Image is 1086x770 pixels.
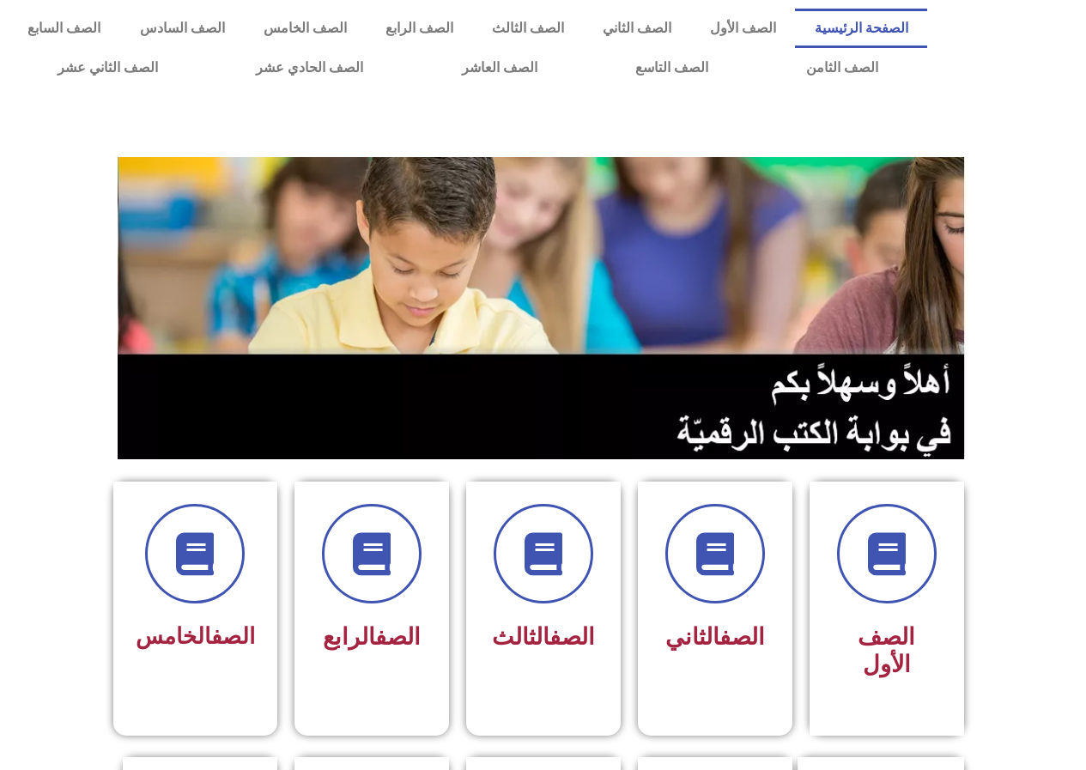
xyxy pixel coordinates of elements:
[9,48,207,88] a: الصف الثاني عشر
[323,623,421,651] span: الرابع
[366,9,472,48] a: الصف الرابع
[690,9,795,48] a: الصف الأول
[583,9,690,48] a: الصف الثاني
[136,623,255,649] span: الخامس
[211,623,255,649] a: الصف
[665,623,765,651] span: الثاني
[413,48,586,88] a: الصف العاشر
[719,623,765,651] a: الصف
[207,48,412,88] a: الصف الحادي عشر
[9,9,120,48] a: الصف السابع
[549,623,595,651] a: الصف
[472,9,583,48] a: الصف الثالث
[492,623,595,651] span: الثالث
[757,48,927,88] a: الصف الثامن
[795,9,927,48] a: الصفحة الرئيسية
[244,9,366,48] a: الصف الخامس
[858,623,915,678] span: الصف الأول
[586,48,757,88] a: الصف التاسع
[120,9,244,48] a: الصف السادس
[375,623,421,651] a: الصف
